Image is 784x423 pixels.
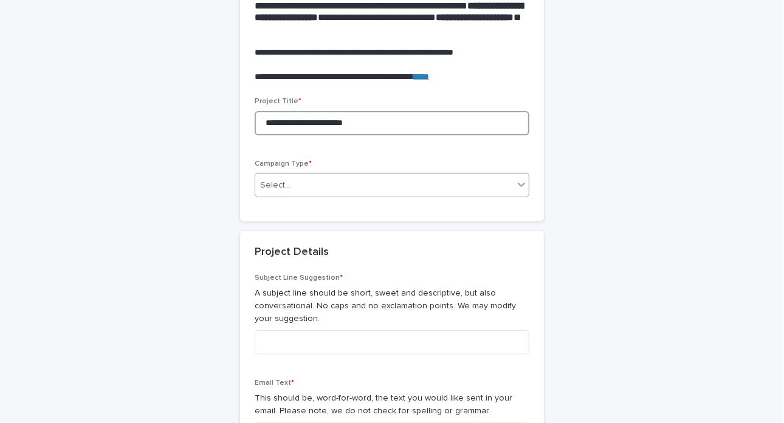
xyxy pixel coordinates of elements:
[255,160,312,168] span: Campaign Type
[260,179,291,192] div: Select...
[255,392,529,418] p: This should be, word-for-word, the text you would like sent in your email. Please note, we do not...
[255,287,529,325] p: A subject line should be short, sweet and descriptive, but also conversational. No caps and no ex...
[255,274,343,282] span: Subject Line Suggestion
[255,379,294,387] span: Email Text
[255,98,301,105] span: Project Title
[255,246,329,259] h2: Project Details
